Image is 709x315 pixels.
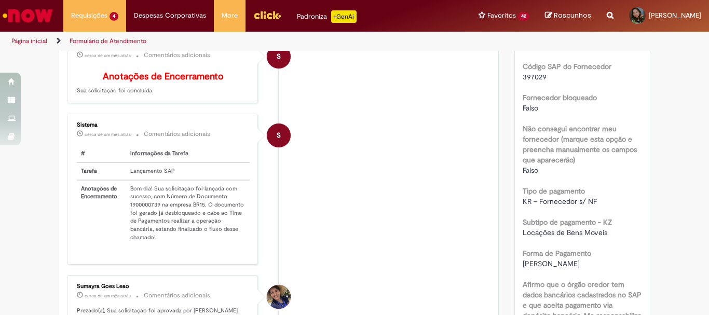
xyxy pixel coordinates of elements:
span: Requisições [71,10,107,21]
div: System [267,124,291,147]
b: Forma de Pagamento [523,249,591,258]
span: S [277,123,281,148]
b: Fornecedor bloqueado [523,93,597,102]
th: Informações da Tarefa [126,145,250,162]
div: Sistema [77,122,250,128]
span: [PERSON_NAME] [649,11,701,20]
div: Padroniza [297,10,357,23]
span: [PERSON_NAME] [523,259,580,268]
img: ServiceNow [1,5,54,26]
span: cerca de um mês atrás [85,52,131,59]
span: More [222,10,238,21]
b: Subtipo de pagamento - KZ [523,217,612,227]
b: Anotações de Encerramento [103,71,224,83]
p: Sua solicitação foi concluída. [77,72,250,95]
span: cerca de um mês atrás [85,131,131,138]
span: Falso [523,166,538,175]
span: Locações de Bens Moveis [523,228,607,237]
b: Código SAP do Fornecedor [523,62,611,71]
b: Tipo de pagamento [523,186,585,196]
span: 4 [110,12,118,21]
div: Sumayra Goes Leao [77,283,250,290]
span: Despesas Corporativas [134,10,206,21]
img: click_logo_yellow_360x200.png [253,7,281,23]
time: 21/07/2025 10:06:13 [85,131,131,138]
b: Não consegui encontrar meu fornecedor (marque esta opção e preencha manualmente os campos que apa... [523,124,637,165]
ul: Trilhas de página [8,32,465,51]
time: 21/07/2025 09:24:47 [85,293,131,299]
th: Anotações de Encerramento [77,180,126,246]
time: 21/07/2025 10:06:16 [85,52,131,59]
th: # [77,145,126,162]
span: S [277,44,281,69]
small: Comentários adicionais [144,130,210,139]
span: KR – Fornecedor s/ NF [523,197,597,206]
td: Bom dia! Sua solicitação foi lançada com sucesso, com Número de Documento 1900000739 na empresa B... [126,180,250,246]
span: 397029 [523,72,547,81]
span: cerca de um mês atrás [85,293,131,299]
th: Tarefa [77,162,126,180]
span: Rascunhos [554,10,591,20]
small: Comentários adicionais [144,291,210,300]
td: Lançamento SAP [126,162,250,180]
a: Rascunhos [545,11,591,21]
small: Comentários adicionais [144,51,210,60]
div: System [267,45,291,69]
a: Formulário de Atendimento [70,37,146,45]
p: +GenAi [331,10,357,23]
span: Falso [523,103,538,113]
span: Favoritos [487,10,516,21]
span: 42 [518,12,529,21]
div: Sumayra Goes Leao [267,285,291,309]
a: Página inicial [11,37,47,45]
